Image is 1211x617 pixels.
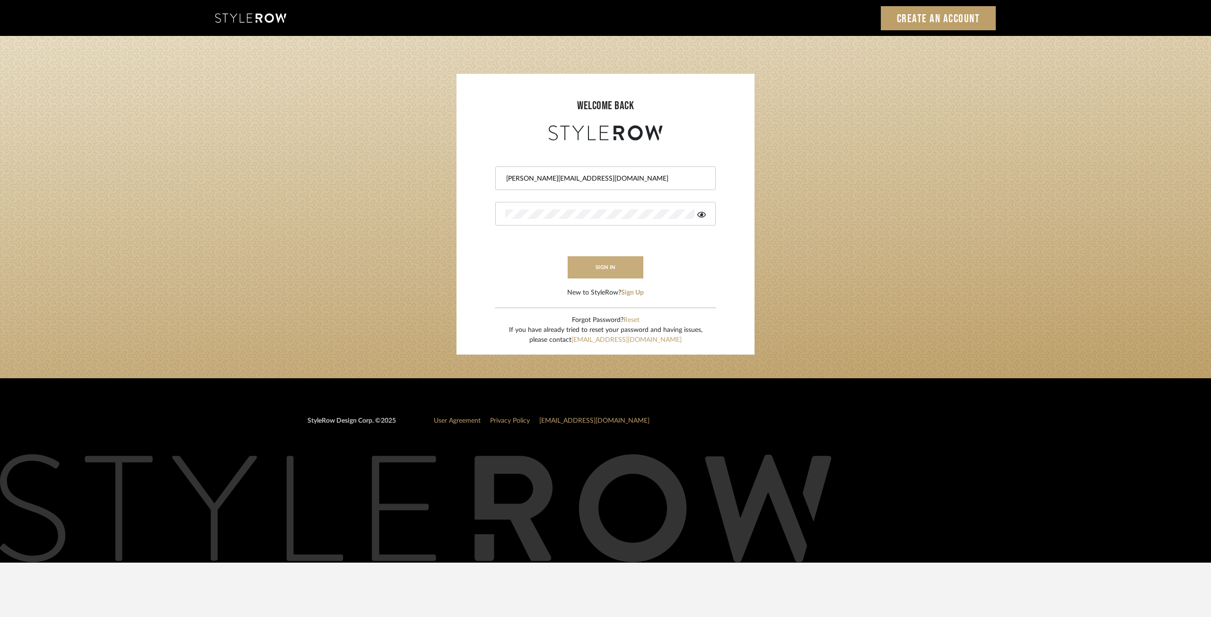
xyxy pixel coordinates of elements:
div: Forgot Password? [509,315,702,325]
a: User Agreement [434,417,481,424]
a: Privacy Policy [490,417,530,424]
input: Email Address [505,174,703,183]
div: StyleRow Design Corp. ©2025 [307,416,396,434]
button: Sign Up [621,288,644,298]
button: Reset [623,315,640,325]
a: [EMAIL_ADDRESS][DOMAIN_NAME] [571,337,682,343]
button: sign in [568,256,643,278]
div: If you have already tried to reset your password and having issues, please contact [509,325,702,345]
div: welcome back [466,97,745,114]
a: Create an Account [881,6,996,30]
a: [EMAIL_ADDRESS][DOMAIN_NAME] [539,417,649,424]
div: New to StyleRow? [567,288,644,298]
